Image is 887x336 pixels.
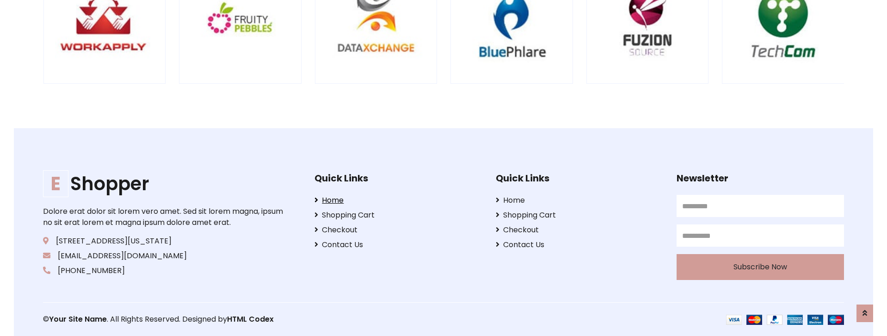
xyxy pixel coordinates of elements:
h5: Newsletter [677,173,844,184]
a: Shopping Cart [496,210,663,221]
a: Contact Us [314,239,482,250]
p: © . All Rights Reserved. Designed by [43,314,443,325]
a: Checkout [496,224,663,236]
a: Contact Us [496,239,663,250]
a: EShopper [43,173,285,195]
p: Dolore erat dolor sit lorem vero amet. Sed sit lorem magna, ipsum no sit erat lorem et magna ipsu... [43,206,285,228]
h5: Quick Links [496,173,663,184]
a: Shopping Cart [314,210,482,221]
button: Subscribe Now [677,254,844,280]
a: Checkout [314,224,482,236]
a: Home [314,195,482,206]
a: Your Site Name [49,314,107,324]
h1: Shopper [43,173,285,195]
a: HTML Codex [227,314,274,324]
span: E [43,170,68,197]
p: [EMAIL_ADDRESS][DOMAIN_NAME] [43,250,285,261]
a: Home [496,195,663,206]
p: [STREET_ADDRESS][US_STATE] [43,236,285,247]
p: [PHONE_NUMBER] [43,265,285,276]
h5: Quick Links [314,173,482,184]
